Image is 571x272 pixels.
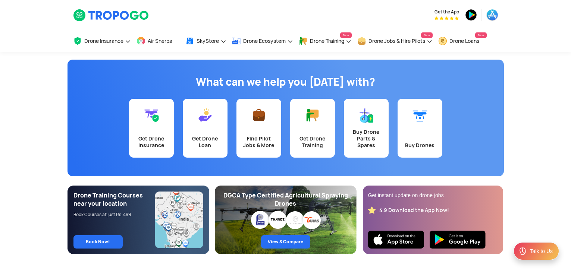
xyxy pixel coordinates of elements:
div: Get instant update on drone jobs [368,192,498,199]
div: Find Pilot Jobs & More [241,135,277,149]
a: Drone Insurance [73,30,131,52]
a: Air Sherpa [137,30,180,52]
div: 4.9 Download the App Now! [379,207,449,214]
div: Buy Drone Parts & Spares [348,129,384,149]
a: Drone LoansNew [438,30,487,52]
img: appstore [486,9,498,21]
div: Book Courses at just Rs. 499 [73,212,155,218]
img: App Raking [434,16,459,20]
span: New [340,32,351,38]
span: SkyStore [197,38,219,44]
div: Drone Training Courses near your location [73,192,155,208]
div: DGCA Type Certified Agricultural Spraying Drones [221,192,351,208]
h1: What can we help you [DATE] with? [73,75,498,89]
div: Get Drone Insurance [134,135,169,149]
a: Get Drone Insurance [129,99,174,158]
img: Playstore [430,231,486,249]
span: Get the App [434,9,459,15]
span: Drone Jobs & Hire Pilots [368,38,425,44]
img: playstore [465,9,477,21]
div: Talk to Us [530,247,553,255]
a: Drone TrainingNew [299,30,352,52]
img: Buy Drones [412,108,427,123]
a: Drone Jobs & Hire PilotsNew [357,30,433,52]
span: Drone Training [310,38,344,44]
img: TropoGo Logo [73,9,150,22]
a: Find Pilot Jobs & More [236,99,281,158]
span: New [421,32,432,38]
img: Find Pilot Jobs & More [251,108,266,123]
div: Get Drone Training [295,135,330,149]
img: Get Drone Loan [198,108,213,123]
span: Air Sherpa [148,38,172,44]
a: Buy Drone Parts & Spares [344,99,389,158]
span: Drone Insurance [84,38,123,44]
a: Get Drone Training [290,99,335,158]
span: New [475,32,486,38]
img: Get Drone Insurance [144,108,159,123]
a: View & Compare [261,235,310,249]
img: star_rating [368,206,376,214]
a: Get Drone Loan [183,99,228,158]
span: Drone Loans [449,38,479,44]
img: ic_Support.svg [518,247,527,256]
a: Buy Drones [398,99,442,158]
img: Ios [368,231,424,249]
img: Buy Drone Parts & Spares [359,108,374,123]
a: Drone Ecosystem [232,30,293,52]
span: Drone Ecosystem [243,38,286,44]
a: Book Now! [73,235,123,249]
img: Get Drone Training [305,108,320,123]
div: Buy Drones [402,142,438,149]
div: Get Drone Loan [187,135,223,149]
a: SkyStore [185,30,226,52]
